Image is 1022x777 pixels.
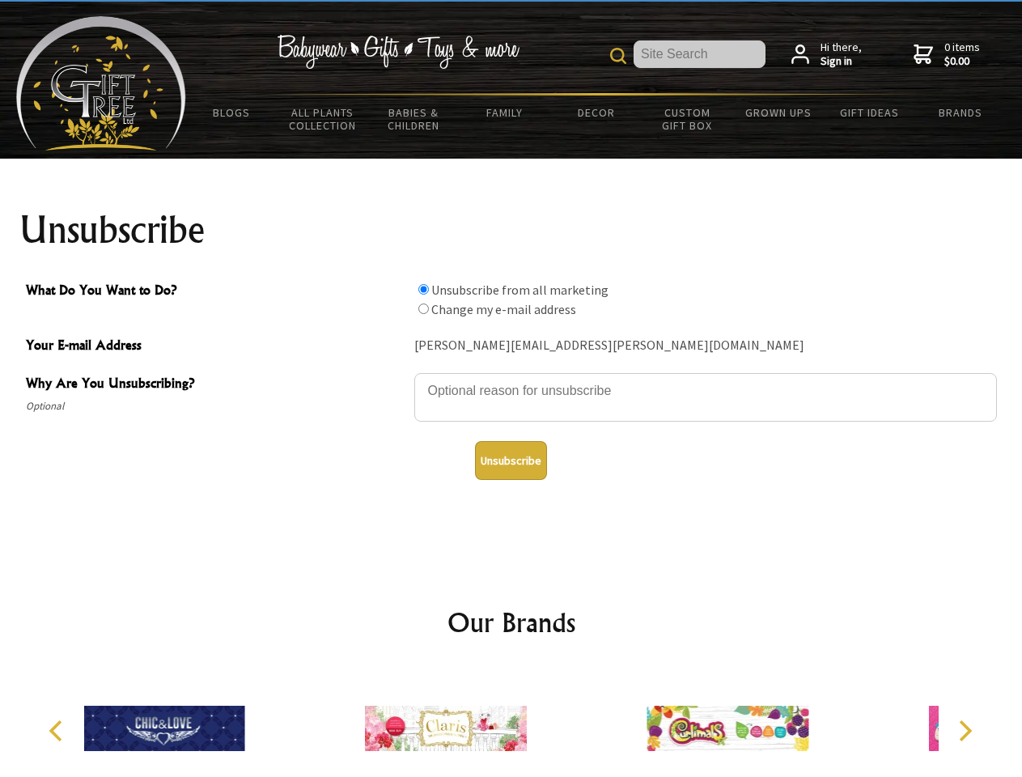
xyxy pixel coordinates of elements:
[186,96,278,129] a: BLOGS
[26,335,406,359] span: Your E-mail Address
[414,373,997,422] textarea: Why Are You Unsubscribing?
[732,96,824,129] a: Grown Ups
[610,48,626,64] img: product search
[26,397,406,416] span: Optional
[944,40,980,69] span: 0 items
[368,96,460,142] a: Babies & Children
[418,304,429,314] input: What Do You Want to Do?
[821,54,862,69] strong: Sign in
[944,54,980,69] strong: $0.00
[26,373,406,397] span: Why Are You Unsubscribing?
[791,40,862,69] a: Hi there,Sign in
[914,40,980,69] a: 0 items$0.00
[947,713,982,749] button: Next
[431,282,609,298] label: Unsubscribe from all marketing
[431,301,576,317] label: Change my e-mail address
[634,40,765,68] input: Site Search
[642,96,733,142] a: Custom Gift Box
[414,333,997,359] div: [PERSON_NAME][EMAIL_ADDRESS][PERSON_NAME][DOMAIN_NAME]
[277,35,519,69] img: Babywear - Gifts - Toys & more
[40,713,76,749] button: Previous
[821,40,862,69] span: Hi there,
[418,284,429,295] input: What Do You Want to Do?
[32,603,990,642] h2: Our Brands
[824,96,915,129] a: Gift Ideas
[26,280,406,304] span: What Do You Want to Do?
[460,96,551,129] a: Family
[16,16,186,151] img: Babyware - Gifts - Toys and more...
[19,210,1003,249] h1: Unsubscribe
[550,96,642,129] a: Decor
[278,96,369,142] a: All Plants Collection
[475,441,547,480] button: Unsubscribe
[915,96,1007,129] a: Brands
